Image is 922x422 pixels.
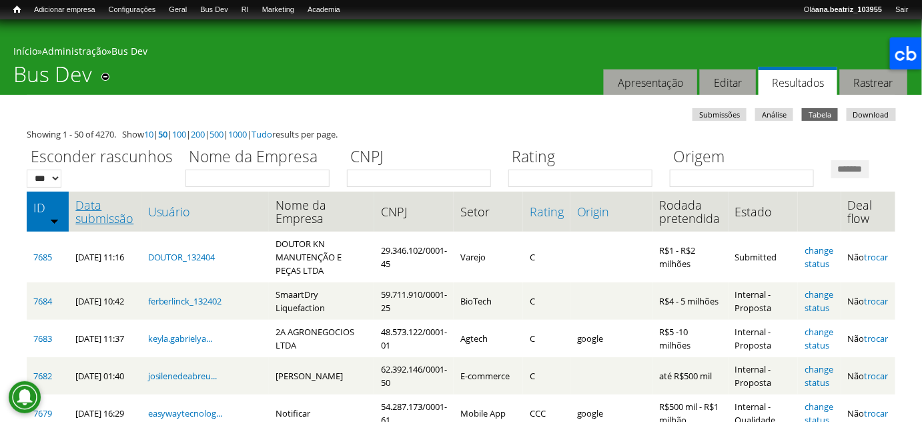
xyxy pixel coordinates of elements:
[256,3,301,17] a: Marketing
[148,370,217,382] a: josilenedeabreu...
[144,128,153,140] a: 10
[454,192,522,232] th: Setor
[148,295,222,307] a: ferberlinck_132402
[604,69,697,95] a: Apresentação
[69,320,141,357] td: [DATE] 11:37
[162,3,193,17] a: Geral
[374,357,454,395] td: 62.392.146/0001-50
[653,192,729,232] th: Rodada pretendida
[653,320,729,357] td: R$5 -10 milhões
[13,45,909,61] div: » »
[841,282,895,320] td: Não
[69,282,141,320] td: [DATE] 10:42
[729,192,799,232] th: Estado
[269,192,374,232] th: Nome da Empresa
[841,320,895,357] td: Não
[653,357,729,395] td: até R$500 mil
[347,146,500,170] label: CNPJ
[228,128,247,140] a: 1000
[69,232,141,282] td: [DATE] 11:16
[75,198,134,225] a: Data submissão
[374,320,454,357] td: 48.573.122/0001-01
[729,282,799,320] td: Internal - Proposta
[805,244,833,270] a: change status
[759,67,837,95] a: Resultados
[670,146,823,170] label: Origem
[50,216,59,225] img: ordem crescente
[111,45,147,57] a: Bus Dev
[13,45,37,57] a: Início
[148,407,223,419] a: easywaytecnolog...
[693,108,747,121] a: Submissões
[729,232,799,282] td: Submitted
[805,326,833,351] a: change status
[172,128,186,140] a: 100
[33,370,52,382] a: 7682
[33,295,52,307] a: 7684
[841,232,895,282] td: Não
[374,282,454,320] td: 59.711.910/0001-25
[729,357,799,395] td: Internal - Proposta
[269,232,374,282] td: DOUTOR KN MANUTENÇÃO E PEÇAS LTDA
[102,3,163,17] a: Configurações
[191,128,205,140] a: 200
[7,3,27,16] a: Início
[797,3,889,17] a: Oláana.beatriz_103955
[840,69,907,95] a: Rastrear
[13,5,21,14] span: Início
[158,128,167,140] a: 50
[301,3,347,17] a: Academia
[577,205,646,218] a: Origin
[847,108,896,121] a: Download
[841,192,895,232] th: Deal flow
[13,61,92,95] h1: Bus Dev
[374,232,454,282] td: 29.346.102/0001-45
[570,320,653,357] td: google
[865,370,889,382] a: trocar
[33,333,52,345] a: 7683
[454,320,522,357] td: Agtech
[69,357,141,395] td: [DATE] 01:40
[889,3,915,17] a: Sair
[454,282,522,320] td: BioTech
[148,205,262,218] a: Usuário
[729,320,799,357] td: Internal - Proposta
[454,357,522,395] td: E-commerce
[454,232,522,282] td: Varejo
[805,363,833,389] a: change status
[653,282,729,320] td: R$4 - 5 milhões
[865,407,889,419] a: trocar
[815,5,882,13] strong: ana.beatriz_103955
[42,45,107,57] a: Administração
[374,192,454,232] th: CNPJ
[802,108,838,121] a: Tabela
[653,232,729,282] td: R$1 - R$2 milhões
[185,146,338,170] label: Nome da Empresa
[269,357,374,395] td: [PERSON_NAME]
[530,205,564,218] a: Rating
[523,232,570,282] td: C
[755,108,793,121] a: Análise
[33,201,62,214] a: ID
[193,3,235,17] a: Bus Dev
[269,320,374,357] td: 2A AGRONEGOCIOS LTDA
[148,333,213,345] a: keyla.gabrielya...
[27,3,102,17] a: Adicionar empresa
[209,128,223,140] a: 500
[865,333,889,345] a: trocar
[523,282,570,320] td: C
[33,251,52,263] a: 7685
[235,3,256,17] a: RI
[700,69,756,95] a: Editar
[33,407,52,419] a: 7679
[269,282,374,320] td: SmaartDry Liquefaction
[841,357,895,395] td: Não
[523,357,570,395] td: C
[865,251,889,263] a: trocar
[148,251,215,263] a: DOUTOR_132404
[27,146,177,170] label: Esconder rascunhos
[27,128,895,141] div: Showing 1 - 50 of 4270. Show | | | | | | results per page.
[865,295,889,307] a: trocar
[523,320,570,357] td: C
[252,128,272,140] a: Tudo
